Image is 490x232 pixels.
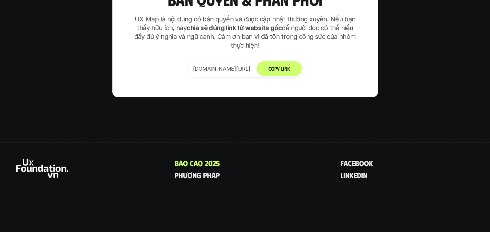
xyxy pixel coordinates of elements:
[352,159,355,167] span: e
[355,159,359,167] span: b
[344,159,348,167] span: a
[175,159,179,167] span: B
[340,171,367,179] a: linkedin
[207,171,211,179] span: h
[340,171,343,179] span: l
[198,159,203,167] span: o
[178,171,183,179] span: h
[179,159,183,167] span: á
[203,171,207,179] span: p
[363,171,367,179] span: n
[192,171,197,179] span: n
[349,171,354,179] span: k
[175,159,220,167] a: Báocáo2025
[193,65,250,73] p: [DOMAIN_NAME][URL]
[348,159,352,167] span: c
[194,159,198,167] span: á
[345,171,349,179] span: n
[216,159,220,167] span: 5
[211,171,216,179] span: á
[361,171,363,179] span: i
[175,171,178,179] span: p
[357,171,361,179] span: d
[187,24,282,32] strong: chia sẻ đúng link từ website gốc
[359,159,364,167] span: o
[364,159,369,167] span: o
[188,171,192,179] span: ơ
[205,159,208,167] span: 2
[340,159,373,167] a: facebook
[216,171,220,179] span: p
[183,171,188,179] span: ư
[208,159,212,167] span: 0
[256,61,302,76] button: Copy Link
[132,15,359,50] p: UX Map là nội dung có bản quyền và được cập nhật thường xuyên. Nếu bạn thấy hữu ích, hãy để người...
[354,171,357,179] span: e
[340,159,344,167] span: f
[212,159,216,167] span: 2
[183,159,188,167] span: o
[197,171,201,179] span: g
[369,159,373,167] span: k
[190,159,194,167] span: c
[343,171,345,179] span: i
[175,171,220,179] a: phươngpháp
